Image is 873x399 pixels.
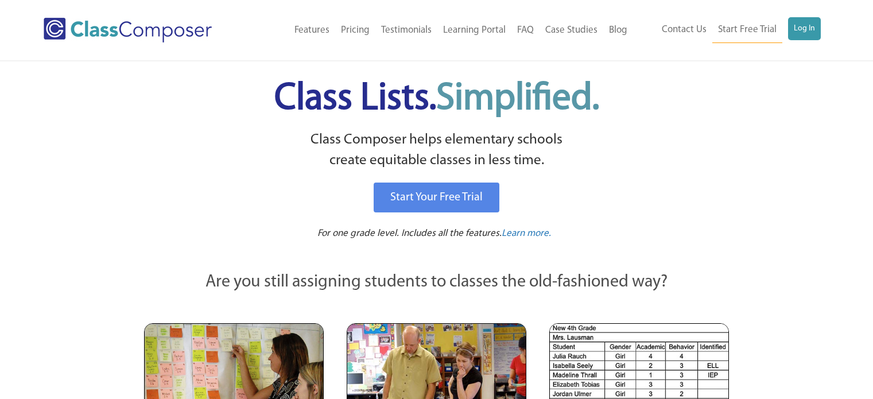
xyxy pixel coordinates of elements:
nav: Header Menu [249,18,633,43]
a: FAQ [511,18,540,43]
a: Start Free Trial [712,17,782,43]
a: Start Your Free Trial [374,183,499,212]
span: For one grade level. Includes all the features. [317,228,502,238]
a: Pricing [335,18,375,43]
span: Simplified. [436,80,599,118]
a: Features [289,18,335,43]
span: Start Your Free Trial [390,192,483,203]
p: Class Composer helps elementary schools create equitable classes in less time. [142,130,731,172]
a: Learn more. [502,227,551,241]
nav: Header Menu [633,17,821,43]
a: Contact Us [656,17,712,42]
img: Class Composer [44,18,212,42]
span: Class Lists. [274,80,599,118]
p: Are you still assigning students to classes the old-fashioned way? [144,270,730,295]
a: Blog [603,18,633,43]
a: Case Studies [540,18,603,43]
a: Log In [788,17,821,40]
a: Learning Portal [437,18,511,43]
a: Testimonials [375,18,437,43]
span: Learn more. [502,228,551,238]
